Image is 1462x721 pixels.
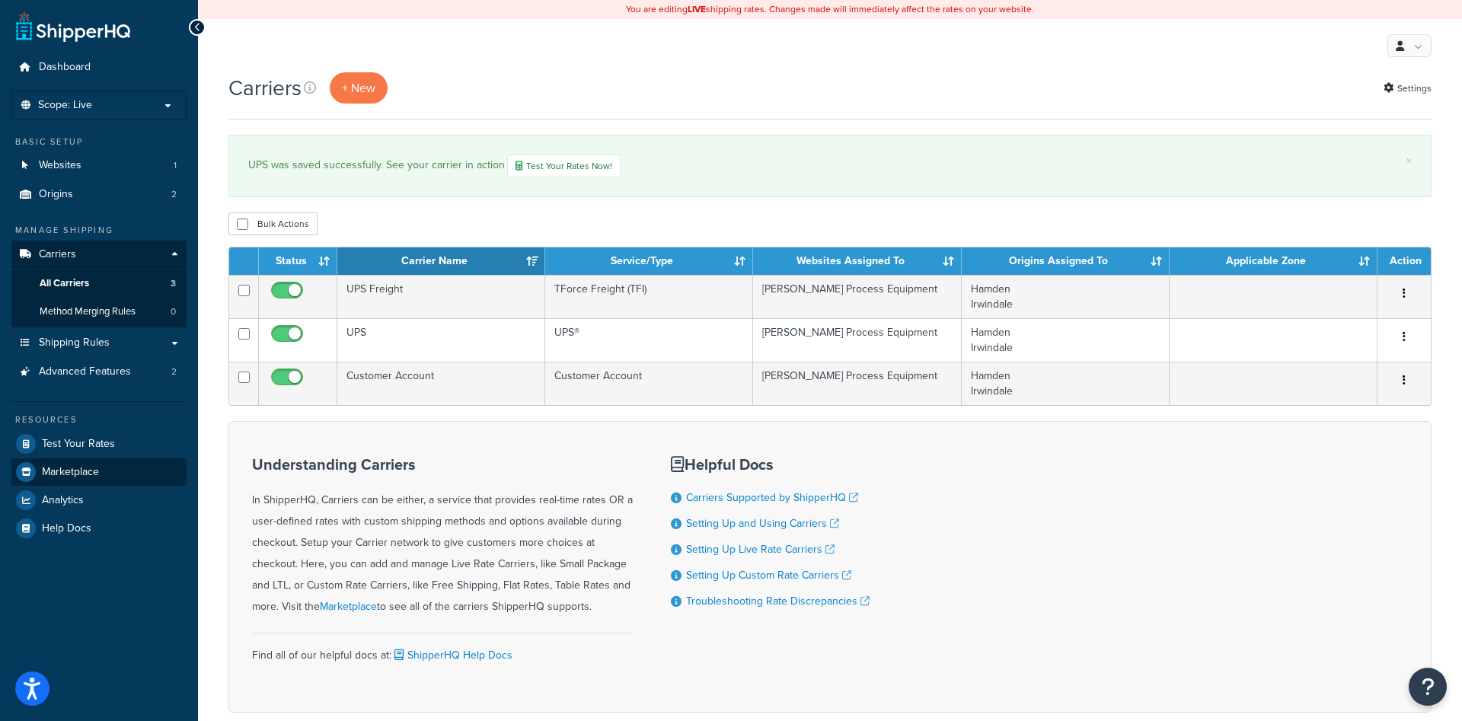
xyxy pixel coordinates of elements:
[39,61,91,74] span: Dashboard
[11,152,187,180] a: Websites 1
[11,458,187,486] a: Marketplace
[686,490,858,506] a: Carriers Supported by ShipperHQ
[39,159,81,172] span: Websites
[39,188,73,201] span: Origins
[171,188,177,201] span: 2
[11,270,187,298] li: All Carriers
[42,438,115,451] span: Test Your Rates
[11,298,187,326] a: Method Merging Rules 0
[962,318,1170,362] td: Hamden Irwindale
[39,337,110,349] span: Shipping Rules
[171,365,177,378] span: 2
[507,155,621,177] a: Test Your Rates Now!
[1406,155,1412,167] a: ×
[753,247,961,275] th: Websites Assigned To: activate to sort column ascending
[11,430,187,458] a: Test Your Rates
[753,318,961,362] td: [PERSON_NAME] Process Equipment
[337,362,545,405] td: Customer Account
[753,275,961,318] td: [PERSON_NAME] Process Equipment
[171,305,176,318] span: 0
[1170,247,1377,275] th: Applicable Zone: activate to sort column ascending
[11,329,187,357] a: Shipping Rules
[962,247,1170,275] th: Origins Assigned To: activate to sort column ascending
[16,11,130,42] a: ShipperHQ Home
[228,212,318,235] button: Bulk Actions
[11,53,187,81] a: Dashboard
[11,180,187,209] a: Origins 2
[11,152,187,180] li: Websites
[11,224,187,237] div: Manage Shipping
[39,248,76,261] span: Carriers
[545,247,753,275] th: Service/Type: activate to sort column ascending
[11,180,187,209] li: Origins
[1377,247,1431,275] th: Action
[42,522,91,535] span: Help Docs
[228,73,302,103] h1: Carriers
[337,247,545,275] th: Carrier Name: activate to sort column ascending
[248,155,1412,177] div: UPS was saved successfully. See your carrier in action
[337,318,545,362] td: UPS
[39,365,131,378] span: Advanced Features
[11,270,187,298] a: All Carriers 3
[252,456,633,473] h3: Understanding Carriers
[171,277,176,290] span: 3
[11,241,187,269] a: Carriers
[545,362,753,405] td: Customer Account
[962,362,1170,405] td: Hamden Irwindale
[686,567,851,583] a: Setting Up Custom Rate Carriers
[11,358,187,386] li: Advanced Features
[1384,78,1432,99] a: Settings
[11,413,187,426] div: Resources
[688,2,706,16] b: LIVE
[11,136,187,148] div: Basic Setup
[252,456,633,617] div: In ShipperHQ, Carriers can be either, a service that provides real-time rates OR a user-defined r...
[337,275,545,318] td: UPS Freight
[686,515,839,531] a: Setting Up and Using Carriers
[174,159,177,172] span: 1
[545,275,753,318] td: TForce Freight (TFI)
[391,647,512,663] a: ShipperHQ Help Docs
[962,275,1170,318] td: Hamden Irwindale
[42,466,99,479] span: Marketplace
[320,598,377,614] a: Marketplace
[330,72,388,104] button: + New
[11,358,187,386] a: Advanced Features 2
[259,247,337,275] th: Status: activate to sort column ascending
[1409,668,1447,706] button: Open Resource Center
[40,305,136,318] span: Method Merging Rules
[671,456,870,473] h3: Helpful Docs
[11,298,187,326] li: Method Merging Rules
[11,241,187,327] li: Carriers
[686,541,835,557] a: Setting Up Live Rate Carriers
[42,494,84,507] span: Analytics
[686,593,870,609] a: Troubleshooting Rate Discrepancies
[11,515,187,542] a: Help Docs
[753,362,961,405] td: [PERSON_NAME] Process Equipment
[40,277,89,290] span: All Carriers
[545,318,753,362] td: UPS®
[38,99,92,112] span: Scope: Live
[11,487,187,514] a: Analytics
[252,633,633,666] div: Find all of our helpful docs at:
